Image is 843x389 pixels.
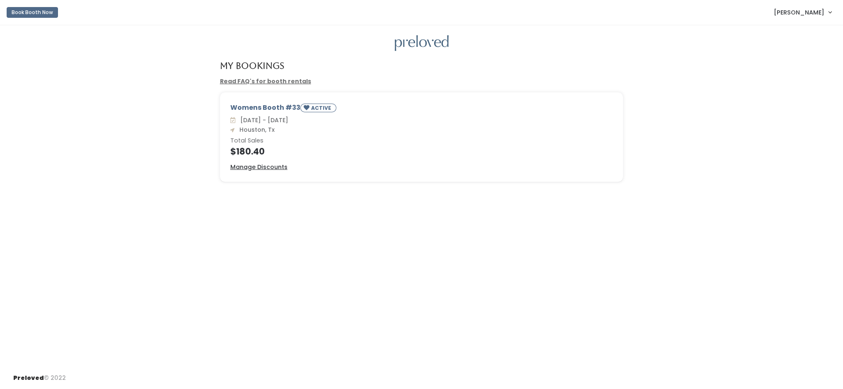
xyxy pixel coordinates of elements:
[13,367,66,382] div: © 2022
[7,3,58,22] a: Book Booth Now
[236,126,275,134] span: Houston, Tx
[230,138,613,144] h6: Total Sales
[230,163,287,172] a: Manage Discounts
[766,3,840,21] a: [PERSON_NAME]
[220,77,311,85] a: Read FAQ's for booth rentals
[13,374,44,382] span: Preloved
[311,104,333,111] small: ACTIVE
[237,116,288,124] span: [DATE] - [DATE]
[7,7,58,18] button: Book Booth Now
[230,147,613,156] h4: $180.40
[774,8,824,17] span: [PERSON_NAME]
[230,103,613,116] div: Womens Booth #33
[220,61,284,70] h4: My Bookings
[395,35,449,51] img: preloved logo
